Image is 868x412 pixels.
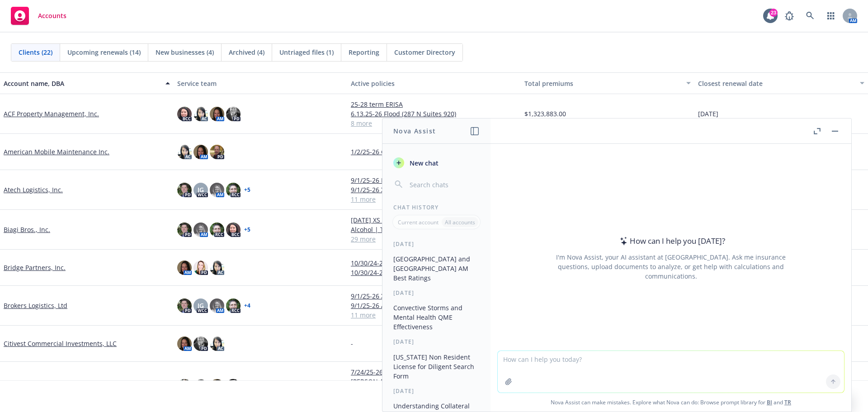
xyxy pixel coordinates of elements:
h1: Nova Assist [393,126,436,136]
a: 29 more [351,234,517,244]
img: photo [210,223,224,237]
img: photo [210,183,224,197]
div: Closest renewal date [698,79,854,88]
a: Brokers Logistics, Ltd [4,301,67,310]
img: photo [193,336,208,351]
p: Current account [398,218,439,226]
span: Reporting [349,47,379,57]
span: Customer Directory [394,47,455,57]
button: Closest renewal date [694,72,868,94]
span: New chat [408,158,439,168]
button: Service team [174,72,347,94]
a: Alcohol | TTB - Benecia, [GEOGRAPHIC_DATA] [351,225,517,234]
img: photo [177,260,192,275]
img: photo [226,183,241,197]
div: Chat History [382,204,491,211]
p: All accounts [445,218,475,226]
div: Active policies [351,79,517,88]
span: Nova Assist can make mistakes. Explore what Nova can do: Browse prompt library for and [494,393,848,412]
img: photo [177,223,192,237]
span: [DATE] [698,109,718,118]
a: Biagi Bros., Inc. [4,225,50,234]
img: photo [226,223,241,237]
a: 9/1/25-26 XS (Upland $1M x $5M) [351,185,517,194]
img: photo [193,107,208,121]
span: $1,323,883.00 [524,109,566,118]
div: Total premiums [524,79,681,88]
span: New businesses (4) [156,47,214,57]
a: 10/30/24-25 Package (Bridge -[GEOGRAPHIC_DATA]) [351,258,517,268]
a: Switch app [822,7,840,25]
img: photo [177,107,192,121]
a: ACF Property Management, Inc. [4,109,99,118]
span: Untriaged files (1) [279,47,334,57]
a: Citivest Commercial Investments, LLC [4,339,117,348]
a: Search [801,7,819,25]
span: - [351,339,353,348]
a: 7/24/25-26 Flood Policy ([STREET_ADDRESS][PERSON_NAME]) [351,367,517,386]
a: + 4 [244,303,250,308]
div: Service team [177,79,344,88]
div: Account name, DBA [4,79,160,88]
button: Total premiums [521,72,694,94]
img: photo [177,336,192,351]
span: JG [198,301,204,310]
span: Clients (22) [19,47,52,57]
span: Upcoming renewals (14) [67,47,141,57]
a: + 5 [244,187,250,193]
a: Report a Bug [780,7,798,25]
a: 10/30/24-25 UM 25M [351,268,517,277]
a: Bridge Partners, Inc. [4,263,66,272]
a: + 5 [244,227,250,232]
button: Active policies [347,72,521,94]
a: 11 more [351,310,517,320]
img: photo [177,379,192,393]
img: photo [193,223,208,237]
img: photo [226,379,241,393]
img: photo [193,145,208,159]
a: 25-28 term ERISA [351,99,517,109]
a: 1/2/25-26 GL/GK Policy [351,147,517,156]
img: photo [177,298,192,313]
div: 23 [769,9,778,17]
button: Convective Storms and Mental Health QME Effectiveness [390,300,483,334]
div: [DATE] [382,387,491,395]
img: photo [210,336,224,351]
span: Archived (4) [229,47,264,57]
button: [US_STATE] Non Resident License for Diligent Search Form [390,350,483,384]
a: 9/1/25-26 Auto (Captive) [351,301,517,310]
a: 6.13.25-26 Flood (287 N Suites 920) [351,109,517,118]
a: American Mobile Maintenance Inc. [4,147,109,156]
a: 9/1/25-26 XS 5M (IWLAIC XS Program) [351,291,517,301]
img: photo [210,107,224,121]
img: photo [193,260,208,275]
div: [DATE] [382,338,491,346]
div: I'm Nova Assist, your AI assistant at [GEOGRAPHIC_DATA]. Ask me insurance questions, upload docum... [544,252,798,281]
img: photo [210,298,224,313]
img: photo [226,107,241,121]
span: Accounts [38,12,66,19]
a: Atech Logistics, Inc. [4,185,63,194]
img: photo [210,379,224,393]
img: photo [210,260,224,275]
button: New chat [390,155,483,171]
a: 11 more [351,194,517,204]
a: Accounts [7,3,70,28]
span: JG [198,185,204,194]
img: photo [210,145,224,159]
div: [DATE] [382,289,491,297]
img: photo [226,298,241,313]
a: BI [767,398,772,406]
div: [DATE] [382,240,491,248]
img: photo [177,183,192,197]
img: photo [177,145,192,159]
img: photo [193,379,208,393]
button: [GEOGRAPHIC_DATA] and [GEOGRAPHIC_DATA] AM Best Ratings [390,251,483,285]
a: TR [784,398,791,406]
div: How can I help you [DATE]? [617,235,725,247]
input: Search chats [408,178,480,191]
a: 8 more [351,118,517,128]
a: [DATE] XS WLL (9M xs 2M) [351,215,517,225]
a: 9/1/25-26 IM/MTC & Tailer PD [351,175,517,185]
